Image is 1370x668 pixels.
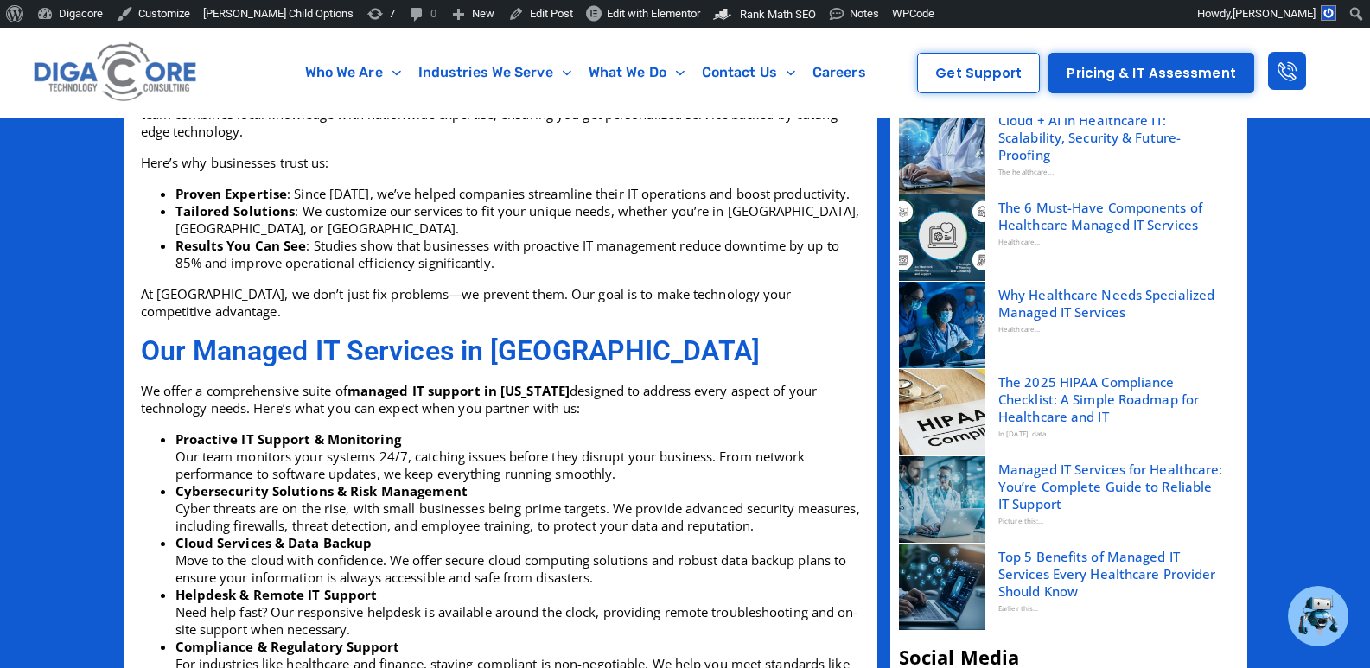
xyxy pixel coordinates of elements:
nav: Menu [274,53,897,92]
strong: Tailored Solutions [175,202,296,219]
img: HIPAA compliance checklist [899,369,985,455]
div: In [DATE], data... [998,425,1226,442]
img: Digacore logo 1 [29,36,202,109]
div: Picture this:... [998,512,1226,530]
a: The 6 Must-Have Components of Healthcare Managed IT Services [998,199,1226,233]
a: Why Healthcare Needs Specialized Managed IT Services [998,286,1226,321]
a: Top 5 Benefits of Managed IT Services Every Healthcare Provider Should Know [998,548,1226,600]
li: : Since [DATE], we’ve helped companies streamline their IT operations and boost productivity. [175,185,860,202]
a: What We Do [580,53,693,92]
li: : We customize our services to fit your unique needs, whether you’re in [GEOGRAPHIC_DATA], [GEOGR... [175,202,860,237]
img: Why Healthcare Needs Specialized Managed IT Services [899,282,985,368]
span: Get Support [935,67,1022,80]
span: Rank Math SEO [740,8,816,21]
a: Get Support [917,53,1040,93]
li: Our team monitors your systems 24/7, catching issues before they disrupt your business. From netw... [175,430,860,482]
img: Cloud + AI in healthcare IT [899,107,985,194]
strong: Cybersecurity Solutions & Risk Management [175,482,468,499]
div: The healthcare... [998,163,1226,181]
img: managed it services for healthcare [899,456,985,543]
h2: Our Managed IT Services in [GEOGRAPHIC_DATA] [141,337,860,365]
a: Careers [804,53,875,92]
a: Who We Are [296,53,410,92]
div: Healthcare... [998,233,1226,251]
span: Pricing & IT Assessment [1067,67,1235,80]
strong: Results You Can See [175,237,307,254]
li: Need help fast? Our responsive helpdesk is available around the clock, providing remote troublesh... [175,586,860,638]
strong: Compliance & Regulatory Support [175,638,400,655]
a: Pricing & IT Assessment [1048,53,1253,93]
h2: Social Media [899,647,1239,666]
span: [PERSON_NAME] [1233,7,1316,20]
strong: Proven Expertise [175,185,288,202]
a: Managed IT Services for Healthcare: You’re Complete Guide to Reliable IT Support [998,461,1226,512]
p: At [GEOGRAPHIC_DATA], we don’t just fix problems—we prevent them. Our goal is to make technology ... [141,285,860,320]
img: 6 Key Components of Healthcare Managed IT Services [899,194,985,281]
li: : Studies show that businesses with proactive IT management reduce downtime by up to 85% and impr... [175,237,860,271]
div: Healthcare... [998,321,1226,338]
a: The 2025 HIPAA Compliance Checklist: A Simple Roadmap for Healthcare and IT [998,373,1226,425]
a: Industries We Serve [410,53,580,92]
strong: Proactive IT Support & Monitoring [175,430,401,448]
a: Contact Us [693,53,804,92]
li: Cyber threats are on the rise, with small businesses being prime targets. We provide advanced sec... [175,482,860,534]
div: Earlier this... [998,600,1226,617]
strong: managed IT support in [US_STATE] [347,382,570,399]
img: benefits of managed it services [899,544,985,630]
a: Cloud + AI in Healthcare IT: Scalability, Security & Future-Proofing [998,111,1226,163]
li: Move to the cloud with confidence. We offer secure cloud computing solutions and robust data back... [175,534,860,586]
p: Here’s why businesses trust us: [141,154,860,171]
span: Edit with Elementor [607,7,700,20]
strong: Helpdesk & Remote IT Support [175,586,378,603]
strong: Cloud Services & Data Backup [175,534,373,551]
p: We offer a comprehensive suite of designed to address every aspect of your technology needs. Here... [141,382,860,417]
